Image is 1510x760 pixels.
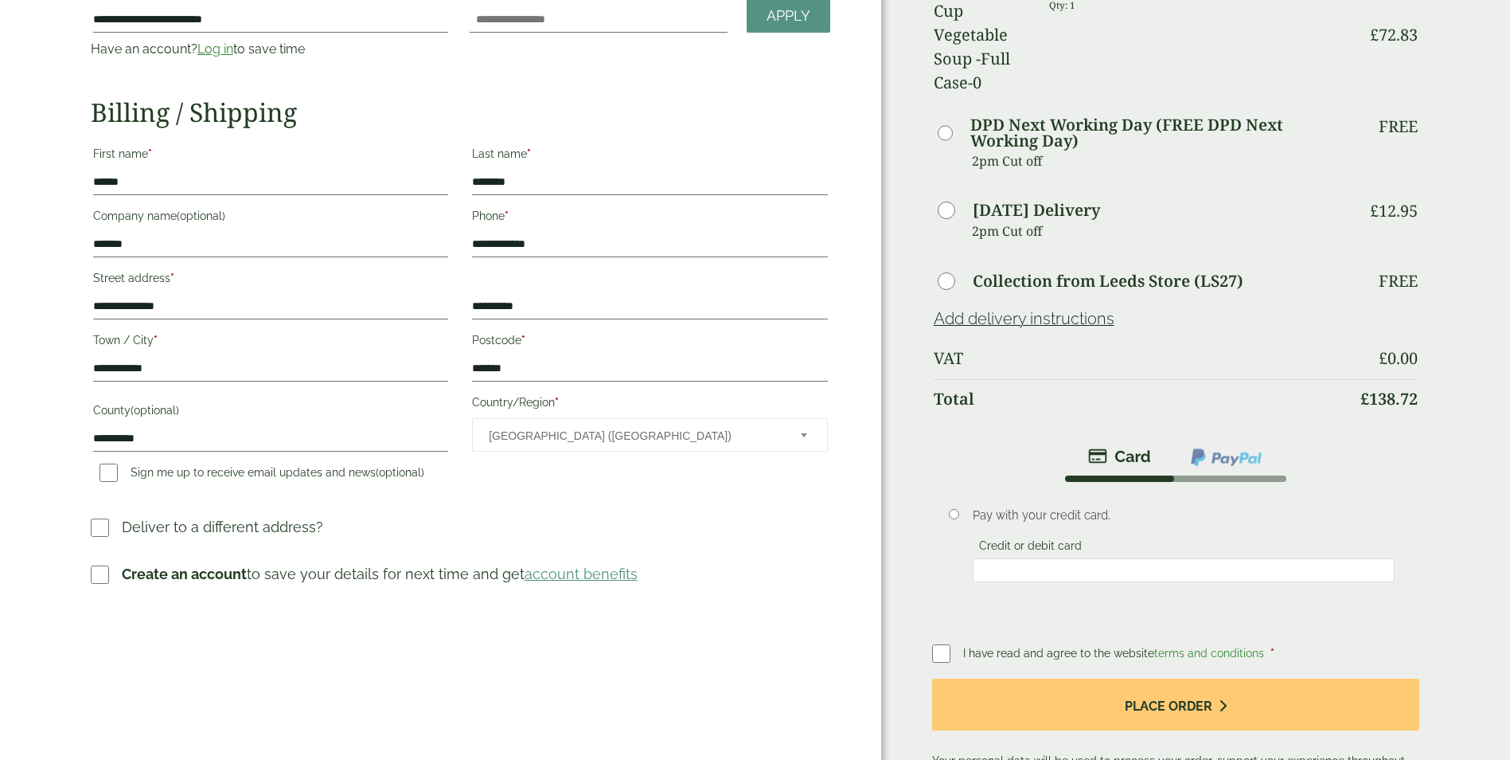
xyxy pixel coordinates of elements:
[93,205,448,232] label: Company name
[99,464,118,482] input: Sign me up to receive email updates and news(optional)
[1379,347,1387,369] span: £
[472,329,827,356] label: Postcode
[93,143,448,170] label: First name
[93,466,431,484] label: Sign me up to receive email updates and news
[1379,347,1418,369] bdi: 0.00
[472,143,827,170] label: Last name
[1360,388,1418,409] bdi: 138.72
[972,219,1350,243] p: 2pm Cut off
[527,147,531,160] abbr: required
[963,647,1267,660] span: I have read and agree to the website
[555,396,559,409] abbr: required
[977,563,1390,578] iframe: Secure card payment input frame
[973,539,1088,557] label: Credit or debit card
[1154,647,1264,660] a: terms and conditions
[122,566,247,582] strong: Create an account
[505,210,509,222] abbr: required
[1379,117,1418,136] p: Free
[972,149,1350,173] p: 2pm Cut off
[1370,24,1379,45] span: £
[1360,388,1369,409] span: £
[472,418,827,452] span: Country/Region
[1370,24,1418,45] bdi: 72.83
[122,563,638,585] p: to save your details for next time and get
[1088,447,1151,466] img: stripe.png
[93,267,448,294] label: Street address
[91,97,830,127] h2: Billing / Shipping
[970,117,1349,149] label: DPD Next Working Day (FREE DPD Next Working Day)
[93,399,448,426] label: County
[932,679,1420,731] button: Place order
[1370,200,1418,221] bdi: 12.95
[934,309,1114,328] a: Add delivery instructions
[973,507,1395,524] p: Pay with your credit card.
[1379,272,1418,291] p: Free
[973,273,1243,289] label: Collection from Leeds Store (LS27)
[170,272,174,284] abbr: required
[1370,200,1379,221] span: £
[934,339,1350,378] th: VAT
[177,210,225,222] span: (optional)
[122,516,323,538] p: Deliver to a different address?
[472,205,827,232] label: Phone
[1189,447,1263,468] img: ppcp-gateway.png
[93,329,448,356] label: Town / City
[376,466,424,479] span: (optional)
[131,404,179,417] span: (optional)
[489,419,778,452] span: United Kingdom (UK)
[197,41,233,57] a: Log in
[525,566,638,582] a: account benefits
[154,334,158,347] abbr: required
[148,147,152,160] abbr: required
[934,379,1350,418] th: Total
[1270,647,1274,660] abbr: required
[91,40,451,59] p: Have an account? to save time
[767,7,810,25] span: Apply
[472,391,827,418] label: Country/Region
[521,334,525,347] abbr: required
[973,202,1100,218] label: [DATE] Delivery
